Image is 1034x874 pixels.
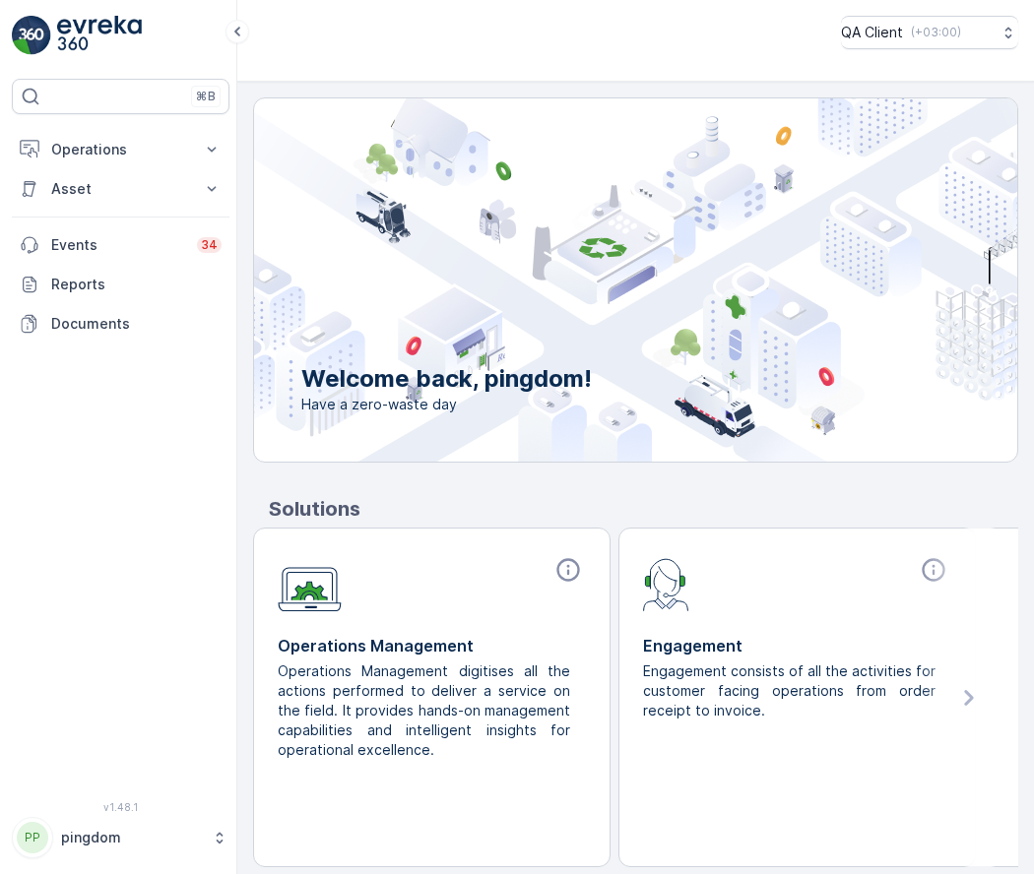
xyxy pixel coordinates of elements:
a: Reports [12,265,229,304]
p: 34 [201,237,218,253]
span: Have a zero-waste day [301,395,592,414]
p: QA Client [841,23,903,42]
p: Engagement [643,634,951,657]
div: PP [17,822,48,853]
img: logo_light-DOdMpM7g.png [57,16,142,55]
a: Events34 [12,225,229,265]
img: logo [12,16,51,55]
span: v 1.48.1 [12,801,229,813]
p: Engagement consists of all the activities for customer facing operations from order receipt to in... [643,661,936,720]
button: PPpingdom [12,817,229,858]
button: QA Client(+03:00) [841,16,1018,49]
p: Operations [51,140,190,159]
p: Asset [51,179,190,199]
p: Operations Management digitises all the actions performed to deliver a service on the field. It p... [278,661,570,760]
button: Operations [12,130,229,169]
button: Asset [12,169,229,209]
img: city illustration [165,98,1017,462]
img: module-icon [278,556,342,612]
p: Solutions [269,494,1018,524]
img: module-icon [643,556,689,611]
p: Operations Management [278,634,586,657]
p: Documents [51,314,222,334]
p: ⌘B [196,89,216,104]
a: Documents [12,304,229,343]
p: Welcome back, pingdom! [301,363,592,395]
p: Events [51,235,185,255]
p: pingdom [61,828,202,847]
p: ( +03:00 ) [911,25,961,40]
p: Reports [51,275,222,294]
